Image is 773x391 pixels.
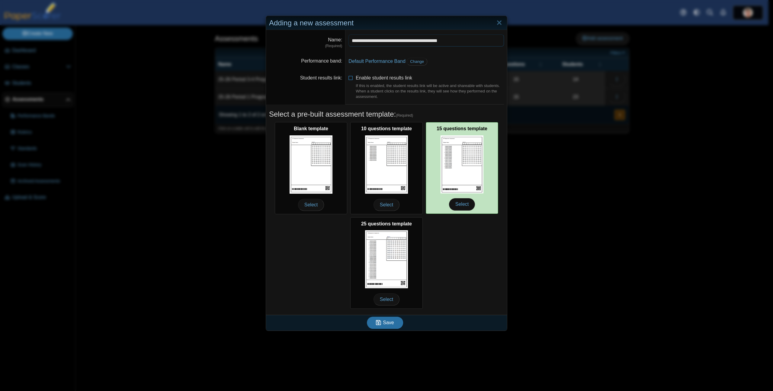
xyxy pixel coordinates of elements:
a: Change [407,58,427,66]
b: Blank template [294,126,328,131]
b: 10 questions template [361,126,412,131]
img: scan_sheet_10_questions.png [365,135,408,194]
span: Save [383,320,394,325]
label: Name [328,37,342,42]
label: Student results link [300,75,342,80]
img: scan_sheet_15_questions.png [441,135,483,193]
img: scan_sheet_blank.png [290,135,332,194]
span: Select [449,198,475,210]
a: Close [495,18,504,28]
span: Select [374,293,399,305]
dfn: (Required) [269,44,342,49]
span: (Required) [396,113,413,118]
span: Enable student results link [356,75,504,100]
button: Save [367,317,403,329]
span: Select [298,199,324,211]
label: Performance band [301,58,342,63]
img: scan_sheet_25_questions.png [365,230,408,288]
span: Change [410,59,424,64]
h5: Select a pre-built assessment template: [269,109,504,119]
b: 15 questions template [437,126,487,131]
span: Select [374,199,399,211]
a: Default Performance Band [348,59,406,64]
div: If this is enabled, the student results link will be active and shareable with students. When a s... [356,83,504,100]
div: Adding a new assessment [266,16,507,30]
b: 25 questions template [361,221,412,226]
